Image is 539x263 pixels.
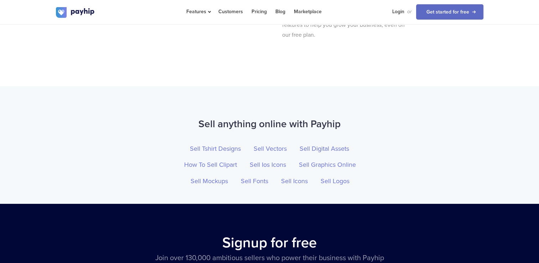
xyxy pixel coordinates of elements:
img: logo.svg [56,7,95,18]
a: Sell Digital Assets [294,141,354,157]
a: Sell Logos [315,173,355,190]
a: Sell Mockups [185,173,233,190]
a: Sell Graphics Online [294,157,361,173]
a: How To Sell Clipart [179,157,242,173]
span: Features [186,9,210,15]
a: Sell Vectors [248,141,292,157]
a: Sell Tshirt Designs [185,141,246,157]
a: Sell Fonts [235,173,274,190]
a: Sell Icons [276,173,313,190]
a: Get started for free [416,4,483,20]
h2: Sell anything online with Payhip [56,115,483,134]
a: Sell Ios Icons [244,157,291,173]
h2: Signup for free [56,232,483,253]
